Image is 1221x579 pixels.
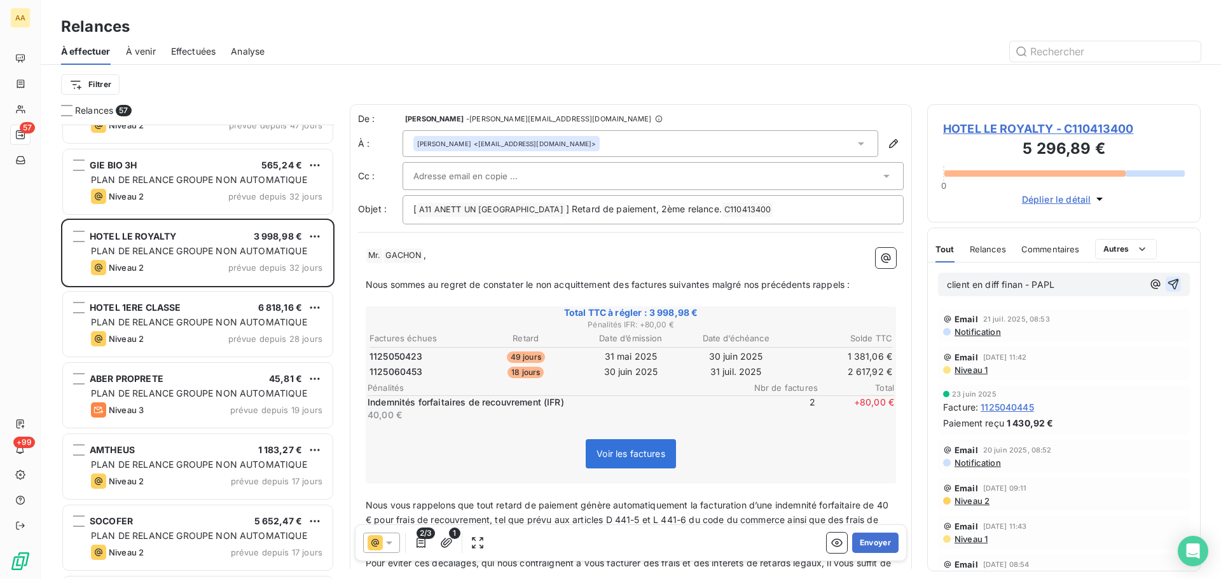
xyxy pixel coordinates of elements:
[109,334,144,344] span: Niveau 2
[507,367,544,378] span: 18 jours
[90,444,135,455] span: AMTHEUS
[13,437,35,448] span: +99
[229,120,322,130] span: prévue depuis 47 jours
[109,262,144,273] span: Niveau 2
[789,332,893,345] th: Solde TTC
[684,350,788,364] td: 30 juin 2025
[368,383,742,393] span: Pénalités
[171,45,216,58] span: Effectuées
[91,530,307,541] span: PLAN DE RELANCE GROUPE NON AUTOMATIQUE
[269,373,302,384] span: 45,81 €
[366,249,382,263] span: Mr.
[953,534,988,544] span: Niveau 1
[417,528,435,539] span: 2/3
[369,332,473,345] th: Factures échues
[789,350,893,364] td: 1 381,06 €
[358,170,403,182] label: Cc :
[368,319,894,330] span: Pénalités IFR : + 80,00 €
[61,125,335,579] div: grid
[1007,416,1054,430] span: 1 430,92 €
[424,249,426,260] span: ,
[368,409,736,421] p: 40,00 €
[228,191,322,201] span: prévue depuis 32 jours
[10,8,31,28] div: AA
[474,332,577,345] th: Retard
[231,547,322,557] span: prévue depuis 17 jours
[261,160,302,170] span: 565,24 €
[231,45,265,58] span: Analyse
[955,483,978,493] span: Email
[90,231,176,242] span: HOTEL LE ROYALTY
[61,15,130,38] h3: Relances
[943,137,1185,163] h3: 5 296,89 €
[579,365,682,379] td: 30 juin 2025
[953,496,990,506] span: Niveau 2
[90,373,163,384] span: ABER PROPRETE
[943,120,1185,137] span: HOTEL LE ROYALTY - C110413400
[983,353,1027,361] span: [DATE] 11:42
[739,396,815,421] span: 2
[91,245,307,256] span: PLAN DE RELANCE GROUPE NON AUTOMATIQUE
[254,231,303,242] span: 3 998,98 €
[91,388,307,398] span: PLAN DE RELANCE GROUPE NON AUTOMATIQUE
[90,160,137,170] span: GIE BIO 3H
[258,302,303,313] span: 6 818,16 €
[91,459,307,470] span: PLAN DE RELANCE GROUPE NON AUTOMATIQUE
[983,561,1030,568] span: [DATE] 08:54
[818,396,894,421] span: + 80,00 €
[368,396,736,409] p: Indemnités forfaitaires de recouvrement (IFR)
[742,383,818,393] span: Nbr de factures
[109,405,144,415] span: Niveau 3
[366,500,891,540] span: Nous vous rappelons que tout retard de paiement génère automatiquement la facturation d’une indem...
[417,139,471,148] span: [PERSON_NAME]
[413,167,550,186] input: Adresse email en copie ...
[953,327,1001,337] span: Notification
[852,533,899,553] button: Envoyer
[417,203,565,217] span: A11 ANETT UN [GEOGRAPHIC_DATA]
[597,448,665,459] span: Voir les factures
[955,445,978,455] span: Email
[20,122,35,133] span: 57
[955,314,978,324] span: Email
[116,105,131,116] span: 57
[366,279,850,290] span: Nous sommes au regret de constater le non acquittement des factures suivantes malgré nos précéden...
[684,332,788,345] th: Date d’échéance
[405,115,464,123] span: [PERSON_NAME]
[684,365,788,379] td: 31 juil. 2025
[981,400,1034,414] span: 1125040445
[935,244,955,254] span: Tout
[449,528,460,539] span: 1
[10,125,30,145] a: 57
[970,244,1006,254] span: Relances
[1021,244,1080,254] span: Commentaires
[109,547,144,557] span: Niveau 2
[369,350,423,363] span: 1125050423
[383,249,423,263] span: GACHON
[254,515,303,526] span: 5 652,47 €
[983,522,1027,530] span: [DATE] 11:43
[230,405,322,415] span: prévue depuis 19 jours
[943,416,1004,430] span: Paiement reçu
[955,559,978,569] span: Email
[75,104,113,117] span: Relances
[722,203,773,217] span: C110413400
[789,365,893,379] td: 2 617,92 €
[228,334,322,344] span: prévue depuis 28 jours
[369,365,423,378] span: 1125060453
[952,390,997,398] span: 23 juin 2025
[466,115,651,123] span: - [PERSON_NAME][EMAIL_ADDRESS][DOMAIN_NAME]
[943,400,978,414] span: Facture :
[358,137,403,150] label: À :
[10,551,31,571] img: Logo LeanPay
[91,317,307,327] span: PLAN DE RELANCE GROUPE NON AUTOMATIQUE
[579,332,682,345] th: Date d’émission
[109,120,144,130] span: Niveau 2
[358,112,403,125] span: De :
[579,350,682,364] td: 31 mai 2025
[983,484,1027,492] span: [DATE] 09:11
[818,383,894,393] span: Total
[507,351,545,363] span: 49 jours
[955,352,978,362] span: Email
[358,203,387,214] span: Objet :
[368,306,894,319] span: Total TTC à régler : 3 998,98 €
